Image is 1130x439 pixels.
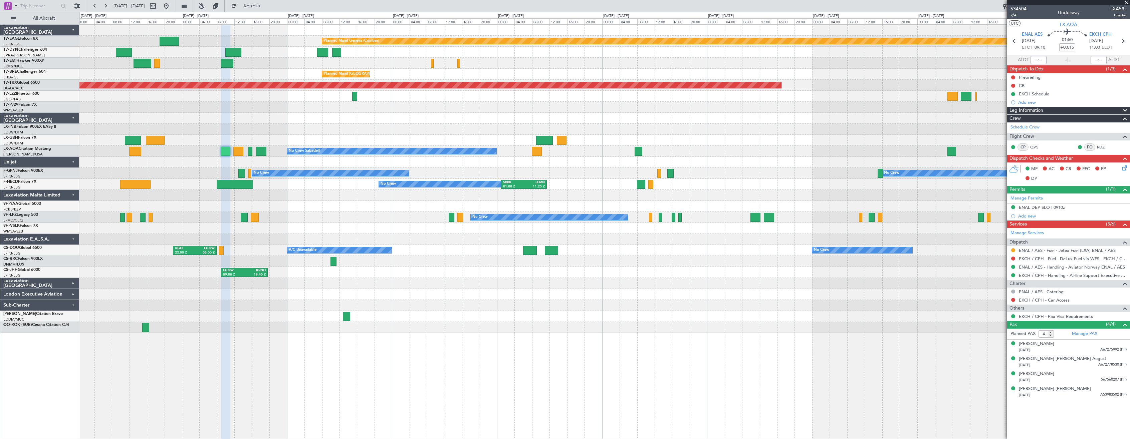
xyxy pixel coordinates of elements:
[3,86,24,91] a: DGAA/ACC
[3,202,18,206] span: 9H-YAA
[3,152,43,157] a: [PERSON_NAME]/QSA
[1031,166,1038,172] span: MF
[217,18,234,24] div: 08:00
[1010,124,1040,131] a: Schedule Crew
[3,59,44,63] a: T7-EMIHawker 900XP
[3,317,24,322] a: EDDM/MUC
[410,18,427,24] div: 04:00
[514,18,532,24] div: 04:00
[1089,44,1100,51] span: 11:00
[3,81,40,85] a: T7-TRXGlobal 6500
[3,141,23,146] a: EDLW/DTM
[1035,44,1045,51] span: 09:10
[1009,239,1028,246] span: Dispatch
[3,130,23,135] a: EDLW/DTM
[3,312,36,316] span: [PERSON_NAME]
[814,245,829,255] div: No Crew
[381,179,396,189] div: No Crew
[1009,133,1034,140] span: Flight Crew
[1009,115,1021,122] span: Crew
[238,4,266,8] span: Refresh
[228,1,268,11] button: Refresh
[287,18,304,24] div: 00:00
[1009,65,1043,73] span: Dispatch To-Dos
[77,18,94,24] div: 00:00
[3,136,18,140] span: LX-GBH
[1019,314,1093,319] a: EKCH / CPH - Pax Visa Requirements
[725,18,742,24] div: 04:00
[244,273,266,277] div: 19:40 Z
[183,13,209,19] div: [DATE] - [DATE]
[3,70,46,74] a: T7-BREChallenger 604
[1019,386,1091,392] div: [PERSON_NAME] [PERSON_NAME]
[1019,248,1116,253] a: ENAL / AES - Fuel - Jetex Fuel (LXA) ENAL / AES
[3,224,38,228] a: 9H-VSLKFalcon 7X
[3,207,21,212] a: FCBB/BZV
[1019,256,1127,262] a: EKCH / CPH - Fuel - DeLux Fuel via WFS - EKCH / CPH
[1018,57,1029,63] span: ATOT
[498,13,524,19] div: [DATE] - [DATE]
[427,18,444,24] div: 08:00
[935,18,952,24] div: 04:00
[288,13,314,19] div: [DATE] - [DATE]
[3,169,43,173] a: F-GPNJFalcon 900EX
[952,18,969,24] div: 08:00
[1101,166,1106,172] span: FP
[1106,221,1116,228] span: (3/6)
[1010,230,1044,237] a: Manage Services
[795,18,812,24] div: 20:00
[1098,362,1127,368] span: A672778530 (PP)
[3,257,43,261] a: CS-RRCFalcon 900LX
[567,18,585,24] div: 16:00
[1082,166,1090,172] span: FFC
[777,18,795,24] div: 16:00
[3,147,19,151] span: LX-AOA
[20,1,59,11] input: Trip Number
[1009,221,1027,228] span: Services
[1019,348,1030,353] span: [DATE]
[1031,175,1037,182] span: DP
[882,18,900,24] div: 16:00
[254,168,269,178] div: No Crew
[987,18,1004,24] div: 16:00
[3,64,23,69] a: LFMN/NCE
[708,13,734,19] div: [DATE] - [DATE]
[17,16,70,21] span: All Aircraft
[655,18,672,24] div: 12:00
[357,18,374,24] div: 16:00
[3,108,23,113] a: WMSA/SZB
[3,323,69,327] a: OO-ROK (SUB)Cessna Citation CJ4
[3,81,17,85] span: T7-TRX
[165,18,182,24] div: 20:00
[223,268,244,273] div: EGGW
[1019,83,1025,88] div: CB
[393,13,419,19] div: [DATE] - [DATE]
[1018,143,1029,151] div: CP
[865,18,882,24] div: 12:00
[1019,91,1049,97] div: EKCH Schedule
[1010,331,1036,337] label: Planned PAX
[3,48,18,52] span: T7-DYN
[1019,378,1030,383] span: [DATE]
[223,273,244,277] div: 09:00 Z
[812,18,830,24] div: 00:00
[549,18,567,24] div: 12:00
[1018,99,1127,105] div: Add new
[3,125,16,129] span: LX-INB
[1106,65,1116,72] span: (1/3)
[3,103,18,107] span: T7-PJ29
[234,18,252,24] div: 12:00
[3,246,42,250] a: CS-DOUGlobal 6500
[3,202,41,206] a: 9H-YAAGlobal 5000
[524,180,545,185] div: LFMN
[1022,31,1043,38] span: ENAL AES
[1009,155,1073,162] span: Dispatch Checks and Weather
[1009,280,1026,288] span: Charter
[3,125,56,129] a: LX-INBFalcon 900EX EASy II
[1097,144,1112,150] a: RDZ
[3,246,19,250] span: CS-DOU
[195,246,215,251] div: EGGW
[3,185,21,190] a: LFPB/LBG
[112,18,129,24] div: 08:00
[445,18,462,24] div: 12:00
